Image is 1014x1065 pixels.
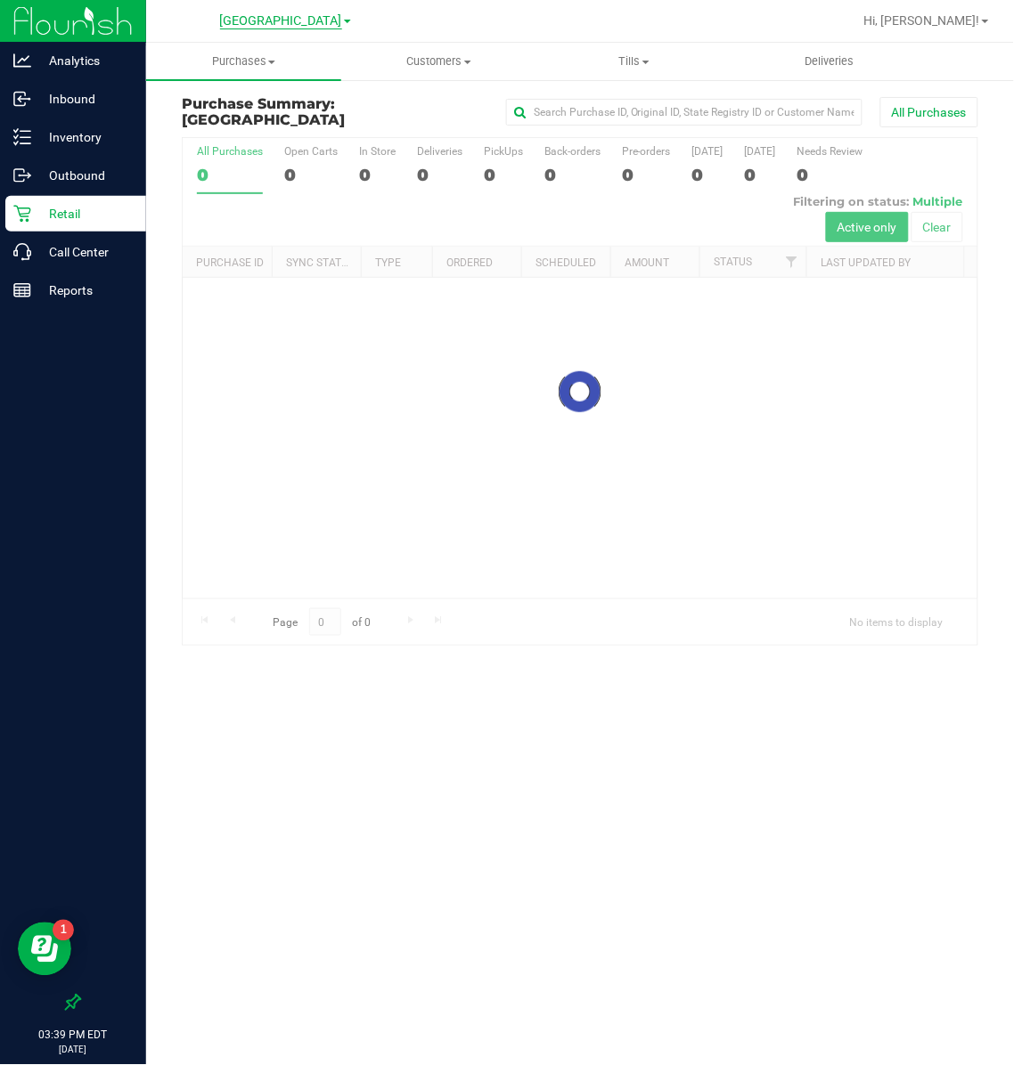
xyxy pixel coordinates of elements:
[220,13,342,29] span: [GEOGRAPHIC_DATA]
[8,1028,138,1044] p: 03:39 PM EDT
[31,203,138,224] p: Retail
[13,205,31,223] inline-svg: Retail
[182,96,447,127] h3: Purchase Summary:
[18,923,71,976] iframe: Resource center
[506,99,863,126] input: Search Purchase ID, Original ID, State Registry ID or Customer Name...
[732,43,927,80] a: Deliveries
[781,53,878,69] span: Deliveries
[13,243,31,261] inline-svg: Call Center
[13,167,31,184] inline-svg: Outbound
[13,52,31,69] inline-svg: Analytics
[341,43,536,80] a: Customers
[880,97,978,127] button: All Purchases
[31,241,138,263] p: Call Center
[13,90,31,108] inline-svg: Inbound
[182,111,345,128] span: [GEOGRAPHIC_DATA]
[864,13,980,28] span: Hi, [PERSON_NAME]!
[31,126,138,148] p: Inventory
[31,88,138,110] p: Inbound
[13,128,31,146] inline-svg: Inventory
[146,53,341,69] span: Purchases
[146,43,341,80] a: Purchases
[537,53,731,69] span: Tills
[31,165,138,186] p: Outbound
[53,920,74,941] iframe: Resource center unread badge
[31,50,138,71] p: Analytics
[31,280,138,301] p: Reports
[342,53,536,69] span: Customers
[64,994,82,1012] label: Pin the sidebar to full width on large screens
[8,1044,138,1057] p: [DATE]
[13,281,31,299] inline-svg: Reports
[536,43,732,80] a: Tills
